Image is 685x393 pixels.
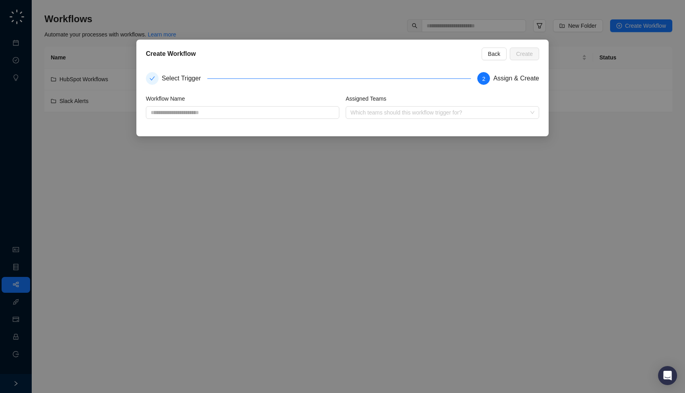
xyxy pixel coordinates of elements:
[146,94,190,103] label: Workflow Name
[149,76,155,81] span: check
[346,94,392,103] label: Assigned Teams
[482,76,485,82] span: 2
[488,50,500,58] span: Back
[510,48,539,60] button: Create
[146,49,196,59] h5: Create Workflow
[493,72,539,85] div: Assign & Create
[162,72,207,85] div: Select Trigger
[482,48,507,60] button: Back
[658,366,677,385] div: Open Intercom Messenger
